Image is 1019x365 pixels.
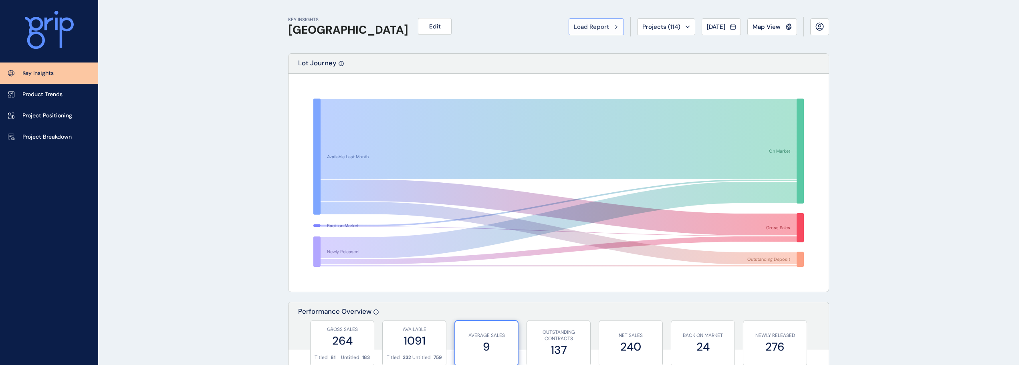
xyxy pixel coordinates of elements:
span: Map View [753,23,781,31]
span: Edit [429,22,441,30]
p: KEY INSIGHTS [288,16,408,23]
span: [DATE] [707,23,725,31]
p: Titled [315,354,328,361]
label: 9 [459,339,514,355]
p: AVERAGE SALES [459,332,514,339]
p: 332 [403,354,411,361]
p: Untitled [412,354,431,361]
p: 81 [331,354,335,361]
p: 183 [362,354,370,361]
button: Load Report [569,18,624,35]
p: BACK ON MARKET [675,332,730,339]
p: 759 [434,354,442,361]
p: Product Trends [22,91,63,99]
label: 276 [747,339,803,355]
label: 24 [675,339,730,355]
span: Load Report [574,23,609,31]
p: Untitled [341,354,359,361]
p: Key Insights [22,69,54,77]
p: Titled [387,354,400,361]
h1: [GEOGRAPHIC_DATA] [288,23,408,37]
p: Performance Overview [298,307,371,350]
label: 264 [315,333,370,349]
p: GROSS SALES [315,326,370,333]
p: OUTSTANDING CONTRACTS [531,329,586,343]
span: Projects ( 114 ) [642,23,680,31]
p: Lot Journey [298,58,337,73]
p: Project Positioning [22,112,72,120]
label: 240 [603,339,658,355]
label: 1091 [387,333,442,349]
button: Projects (114) [637,18,695,35]
p: NEWLY RELEASED [747,332,803,339]
button: [DATE] [702,18,741,35]
button: Edit [418,18,452,35]
p: NET SALES [603,332,658,339]
button: Map View [747,18,797,35]
p: Project Breakdown [22,133,72,141]
label: 137 [531,342,586,358]
p: AVAILABLE [387,326,442,333]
